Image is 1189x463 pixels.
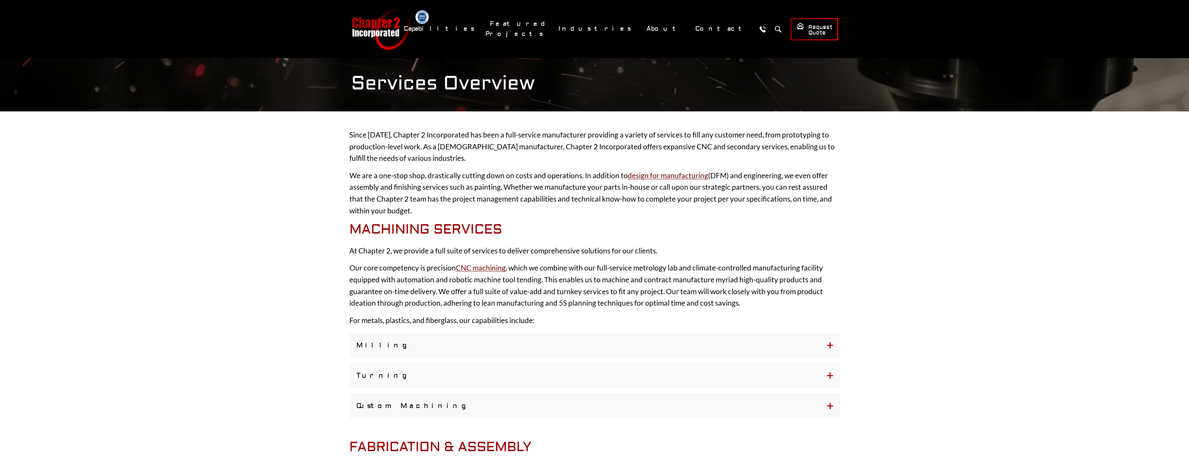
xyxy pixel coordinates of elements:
[485,16,550,41] a: Featured Projects
[554,21,639,36] a: Industries
[691,21,753,36] a: Contact
[351,8,410,50] a: Chapter 2 Incorporated
[349,439,840,455] h2: Fabrication & Assembly
[349,170,840,216] p: We are a one-stop shop, drastically cutting down on costs and operations. In addition to (DFM) an...
[456,263,506,272] a: CNC machining
[628,171,708,180] a: design for manufacturing
[349,129,840,164] p: Since [DATE], Chapter 2 Incorporated has been a full-service manufacturer providing​ a variety of...
[349,393,840,418] button: Custom Machining
[772,23,785,36] button: Search
[349,363,840,388] button: Turning
[399,21,482,36] a: Capabilities
[642,21,687,36] a: About
[351,72,838,95] h1: Services Overview
[796,22,832,37] span: Request Quote
[349,314,840,326] p: For metals, plastics, and fiberglass, our capabilities include:
[756,23,769,36] a: Call Us
[791,18,838,40] a: Request Quote
[349,245,840,257] p: At Chapter 2, we provide a full suite of services to deliver comprehensive solutions for our clie...
[349,333,840,358] button: Milling
[349,262,840,308] p: Our core competency is precision , which we combine with our full-service metrology lab and clima...
[349,222,840,238] h2: Machining Services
